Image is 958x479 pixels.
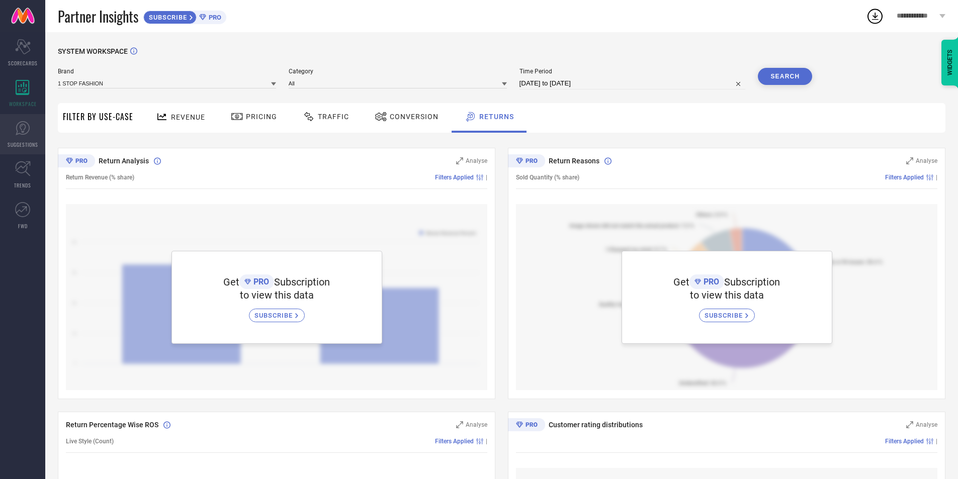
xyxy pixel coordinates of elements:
[673,276,689,288] span: Get
[99,157,149,165] span: Return Analysis
[66,438,114,445] span: Live Style (Count)
[390,113,439,121] span: Conversion
[486,438,487,445] span: |
[318,113,349,121] span: Traffic
[486,174,487,181] span: |
[549,421,643,429] span: Customer rating distributions
[9,100,37,108] span: WORKSPACE
[549,157,599,165] span: Return Reasons
[508,154,545,169] div: Premium
[701,277,719,286] span: PRO
[63,111,133,123] span: Filter By Use-Case
[66,174,134,181] span: Return Revenue (% share)
[936,174,937,181] span: |
[724,276,780,288] span: Subscription
[885,438,924,445] span: Filters Applied
[866,7,884,25] div: Open download list
[456,157,463,164] svg: Zoom
[519,77,746,89] input: Select time period
[508,418,545,433] div: Premium
[58,68,276,75] span: Brand
[885,174,924,181] span: Filters Applied
[906,157,913,164] svg: Zoom
[254,312,295,319] span: SUBSCRIBE
[916,421,937,428] span: Analyse
[906,421,913,428] svg: Zoom
[289,68,507,75] span: Category
[14,181,31,189] span: TRENDS
[758,68,812,85] button: Search
[58,47,128,55] span: SYSTEM WORKSPACE
[519,68,746,75] span: Time Period
[479,113,514,121] span: Returns
[246,113,277,121] span: Pricing
[705,312,745,319] span: SUBSCRIBE
[240,289,314,301] span: to view this data
[144,14,190,21] span: SUBSCRIBE
[274,276,330,288] span: Subscription
[251,277,269,286] span: PRO
[223,276,239,288] span: Get
[516,174,579,181] span: Sold Quantity (% share)
[699,301,755,322] a: SUBSCRIBE
[18,222,28,230] span: FWD
[466,157,487,164] span: Analyse
[58,6,138,27] span: Partner Insights
[58,154,95,169] div: Premium
[916,157,937,164] span: Analyse
[206,14,221,21] span: PRO
[435,174,474,181] span: Filters Applied
[66,421,158,429] span: Return Percentage Wise ROS
[456,421,463,428] svg: Zoom
[690,289,764,301] span: to view this data
[936,438,937,445] span: |
[466,421,487,428] span: Analyse
[435,438,474,445] span: Filters Applied
[171,113,205,121] span: Revenue
[249,301,305,322] a: SUBSCRIBE
[8,59,38,67] span: SCORECARDS
[143,8,226,24] a: SUBSCRIBEPRO
[8,141,38,148] span: SUGGESTIONS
